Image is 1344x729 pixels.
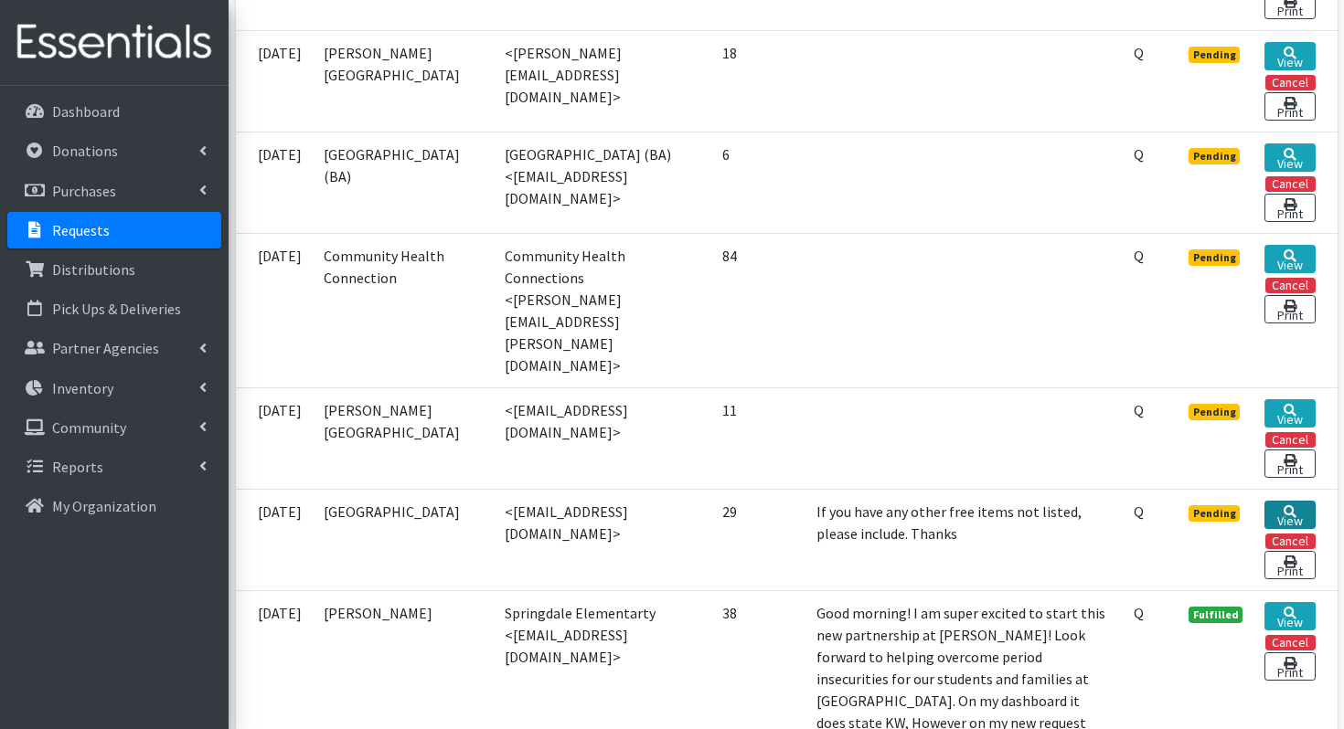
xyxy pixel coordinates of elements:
a: View [1264,143,1315,172]
button: Cancel [1265,534,1316,549]
td: 18 [711,30,805,132]
img: HumanEssentials [7,12,221,73]
button: Cancel [1265,176,1316,192]
a: Dashboard [7,93,221,130]
td: 6 [711,132,805,233]
span: Pending [1189,404,1241,420]
td: [PERSON_NAME][GEOGRAPHIC_DATA] [313,387,494,489]
a: View [1264,42,1315,70]
a: View [1264,245,1315,273]
td: 11 [711,387,805,489]
a: Requests [7,212,221,248]
p: Donations [52,142,118,160]
a: Partner Agencies [7,330,221,366]
p: Inventory [52,379,113,397]
a: Print [1264,92,1315,121]
td: <[PERSON_NAME][EMAIL_ADDRESS][DOMAIN_NAME]> [494,30,712,132]
p: Reports [52,458,103,476]
button: Cancel [1265,432,1316,448]
a: Print [1264,295,1315,323]
p: Pick Ups & Deliveries [52,300,181,318]
span: Pending [1189,47,1241,63]
td: [DATE] [236,489,313,590]
a: My Organization [7,488,221,524]
td: [PERSON_NAME][GEOGRAPHIC_DATA] [313,30,494,132]
td: Community Health Connection [313,233,494,387]
td: <[EMAIL_ADDRESS][DOMAIN_NAME]> [494,489,712,590]
a: Print [1264,449,1315,478]
td: <[EMAIL_ADDRESS][DOMAIN_NAME]> [494,387,712,489]
abbr: Quantity [1134,145,1144,164]
button: Cancel [1265,75,1316,90]
button: Cancel [1265,635,1316,650]
span: Pending [1189,249,1241,266]
a: Print [1264,551,1315,579]
a: Community [7,409,221,446]
span: Pending [1189,505,1241,522]
a: Distributions [7,251,221,288]
p: Community [52,418,126,437]
td: [DATE] [236,233,313,387]
td: 84 [711,233,805,387]
a: View [1264,501,1315,529]
a: View [1264,399,1315,428]
p: Purchases [52,182,116,200]
a: Print [1264,194,1315,222]
td: 29 [711,489,805,590]
p: Distributions [52,260,135,279]
p: Requests [52,221,110,239]
button: Cancel [1265,278,1316,293]
td: Community Health Connections <[PERSON_NAME][EMAIL_ADDRESS][PERSON_NAME][DOMAIN_NAME]> [494,233,712,387]
td: [DATE] [236,30,313,132]
a: View [1264,602,1315,630]
a: Donations [7,132,221,169]
abbr: Quantity [1134,401,1144,419]
abbr: Quantity [1134,604,1144,622]
td: [GEOGRAPHIC_DATA] (BA) [313,132,494,233]
td: [DATE] [236,387,313,489]
span: Pending [1189,148,1241,164]
a: Reports [7,449,221,485]
a: Purchases [7,173,221,209]
p: Dashboard [52,102,120,121]
td: [GEOGRAPHIC_DATA] (BA) <[EMAIL_ADDRESS][DOMAIN_NAME]> [494,132,712,233]
a: Pick Ups & Deliveries [7,291,221,327]
abbr: Quantity [1134,502,1144,521]
abbr: Quantity [1134,44,1144,62]
td: If you have any other free items not listed, please include. Thanks [805,489,1123,590]
td: [GEOGRAPHIC_DATA] [313,489,494,590]
a: Inventory [7,370,221,407]
span: Fulfilled [1189,607,1243,623]
abbr: Quantity [1134,247,1144,265]
td: [DATE] [236,132,313,233]
p: Partner Agencies [52,339,159,357]
a: Print [1264,652,1315,681]
p: My Organization [52,497,156,515]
